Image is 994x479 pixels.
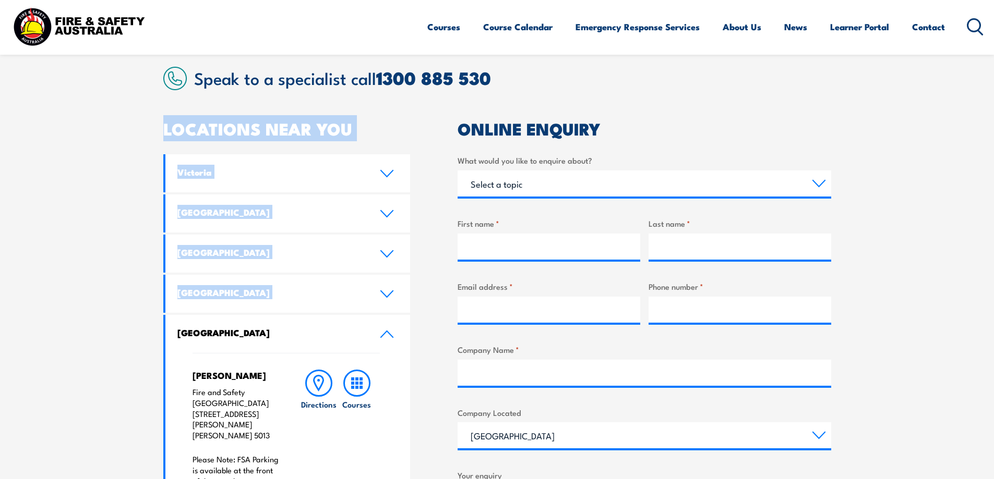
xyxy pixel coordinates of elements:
[177,206,364,218] h4: [GEOGRAPHIC_DATA]
[458,121,831,136] h2: ONLINE ENQUIRY
[649,217,831,229] label: Last name
[165,235,411,273] a: [GEOGRAPHIC_DATA]
[193,387,280,441] p: Fire and Safety [GEOGRAPHIC_DATA] [STREET_ADDRESS][PERSON_NAME] [PERSON_NAME] 5013
[193,370,280,381] h4: [PERSON_NAME]
[163,121,411,136] h2: LOCATIONS NEAR YOU
[458,217,640,229] label: First name
[649,280,831,292] label: Phone number
[784,13,807,41] a: News
[177,327,364,338] h4: [GEOGRAPHIC_DATA]
[177,166,364,178] h4: Victoria
[165,154,411,192] a: Victoria
[427,13,460,41] a: Courses
[376,64,491,91] a: 1300 885 530
[165,275,411,313] a: [GEOGRAPHIC_DATA]
[177,287,364,298] h4: [GEOGRAPHIC_DATA]
[483,13,553,41] a: Course Calendar
[177,247,364,258] h4: [GEOGRAPHIC_DATA]
[301,399,337,410] h6: Directions
[458,407,831,419] label: Company Located
[458,343,831,355] label: Company Name
[194,68,831,87] h2: Speak to a specialist call
[165,315,411,353] a: [GEOGRAPHIC_DATA]
[342,399,371,410] h6: Courses
[458,280,640,292] label: Email address
[830,13,889,41] a: Learner Portal
[458,154,831,166] label: What would you like to enquire about?
[165,194,411,232] a: [GEOGRAPHIC_DATA]
[723,13,761,41] a: About Us
[576,13,700,41] a: Emergency Response Services
[912,13,945,41] a: Contact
